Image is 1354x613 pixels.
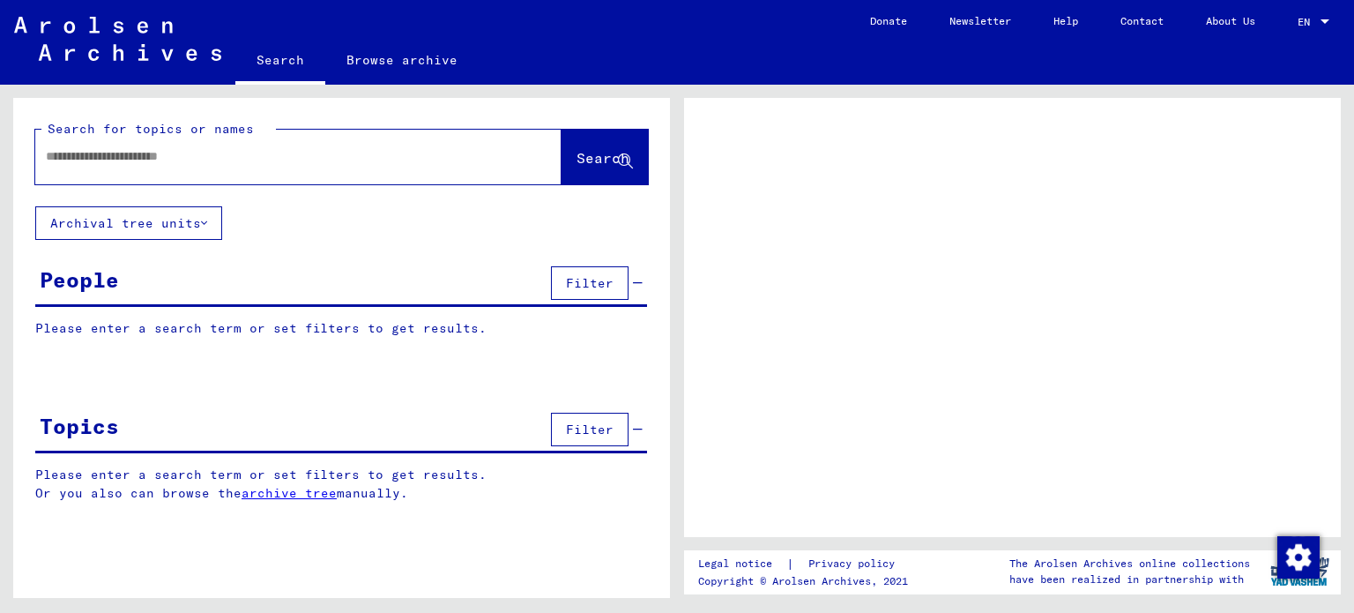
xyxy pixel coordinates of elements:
[1009,572,1250,587] p: have been realized in partnership with
[698,555,916,573] div: |
[48,121,254,137] mat-label: Search for topics or names
[1267,549,1333,594] img: yv_logo.png
[577,149,629,167] span: Search
[1298,16,1317,28] span: EN
[14,17,221,61] img: Arolsen_neg.svg
[698,555,786,573] a: Legal notice
[325,39,479,81] a: Browse archive
[40,264,119,295] div: People
[35,466,648,503] p: Please enter a search term or set filters to get results. Or you also can browse the manually.
[566,275,614,291] span: Filter
[1009,556,1250,572] p: The Arolsen Archives online collections
[562,130,648,184] button: Search
[566,422,614,437] span: Filter
[698,573,916,589] p: Copyright © Arolsen Archives, 2021
[551,266,629,300] button: Filter
[235,39,325,85] a: Search
[794,555,916,573] a: Privacy policy
[35,206,222,240] button: Archival tree units
[242,485,337,501] a: archive tree
[40,410,119,442] div: Topics
[1277,536,1320,579] img: Change consent
[551,413,629,446] button: Filter
[35,319,647,338] p: Please enter a search term or set filters to get results.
